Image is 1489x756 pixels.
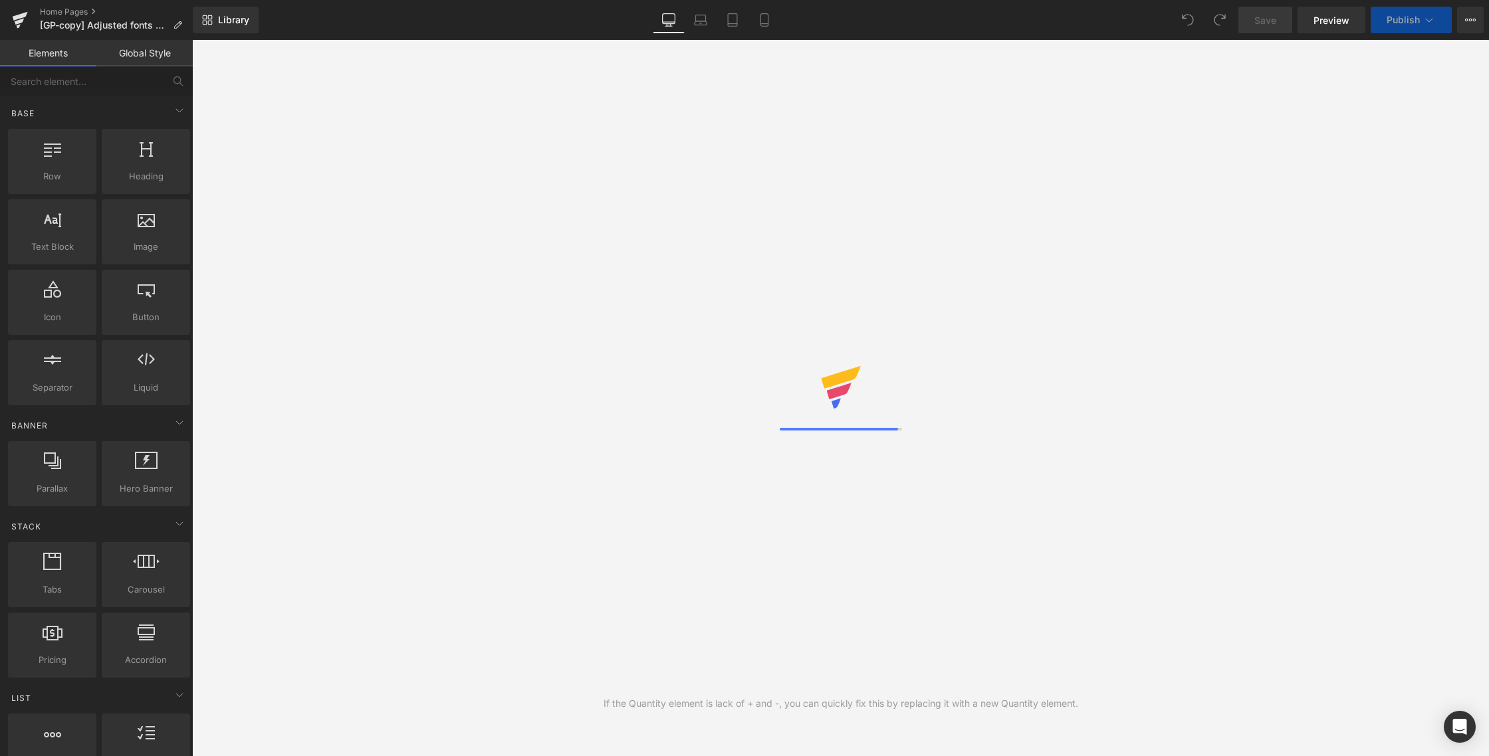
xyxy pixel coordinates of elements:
[12,169,92,183] span: Row
[1371,7,1452,33] button: Publish
[40,7,193,17] a: Home Pages
[10,107,36,120] span: Base
[193,7,259,33] a: New Library
[106,310,186,324] span: Button
[1444,711,1476,743] div: Open Intercom Messenger
[12,240,92,254] span: Text Block
[12,583,92,597] span: Tabs
[1457,7,1484,33] button: More
[10,419,49,432] span: Banner
[685,7,717,33] a: Laptop
[12,310,92,324] span: Icon
[1387,15,1420,25] span: Publish
[604,696,1078,711] div: If the Quantity element is lack of + and -, you can quickly fix this by replacing it with a new Q...
[748,7,780,33] a: Mobile
[717,7,748,33] a: Tablet
[1206,7,1233,33] button: Redo
[106,482,186,496] span: Hero Banner
[218,14,249,26] span: Library
[10,692,33,704] span: List
[12,381,92,395] span: Separator
[106,583,186,597] span: Carousel
[106,240,186,254] span: Image
[12,653,92,667] span: Pricing
[96,40,193,66] a: Global Style
[106,653,186,667] span: Accordion
[1314,13,1349,27] span: Preview
[653,7,685,33] a: Desktop
[10,520,43,533] span: Stack
[1254,13,1276,27] span: Save
[40,20,168,31] span: [GP-copy] Adjusted fonts homepage
[1175,7,1201,33] button: Undo
[106,169,186,183] span: Heading
[1298,7,1365,33] a: Preview
[12,482,92,496] span: Parallax
[106,381,186,395] span: Liquid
